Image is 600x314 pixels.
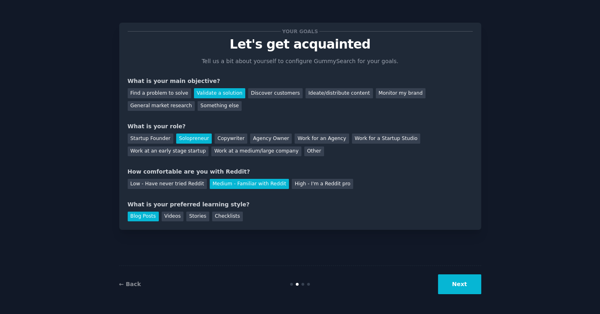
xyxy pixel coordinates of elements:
[162,212,184,222] div: Videos
[128,77,473,85] div: What is your main objective?
[128,168,473,176] div: How comfortable are you with Reddit?
[352,134,420,144] div: Work for a Startup Studio
[128,37,473,51] p: Let's get acquainted
[305,88,373,98] div: Ideate/distribute content
[281,27,320,36] span: Your goals
[128,179,207,189] div: Low - Have never tried Reddit
[210,179,289,189] div: Medium - Familiar with Reddit
[248,88,303,98] div: Discover customers
[186,212,209,222] div: Stories
[198,57,402,66] p: Tell us a bit about yourself to configure GummySearch for your goals.
[250,134,292,144] div: Agency Owner
[128,88,191,98] div: Find a problem to solve
[128,200,473,209] div: What is your preferred learning style?
[128,212,159,222] div: Blog Posts
[215,134,247,144] div: Copywriter
[376,88,425,98] div: Monitor my brand
[304,146,324,157] div: Other
[438,274,481,294] button: Next
[198,101,242,111] div: Something else
[295,134,349,144] div: Work for an Agency
[292,179,353,189] div: High - I'm a Reddit pro
[128,101,195,111] div: General market research
[194,88,245,98] div: Validate a solution
[119,281,141,287] a: ← Back
[128,146,209,157] div: Work at an early stage startup
[128,134,173,144] div: Startup Founder
[211,146,301,157] div: Work at a medium/large company
[176,134,212,144] div: Solopreneur
[212,212,243,222] div: Checklists
[128,122,473,131] div: What is your role?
